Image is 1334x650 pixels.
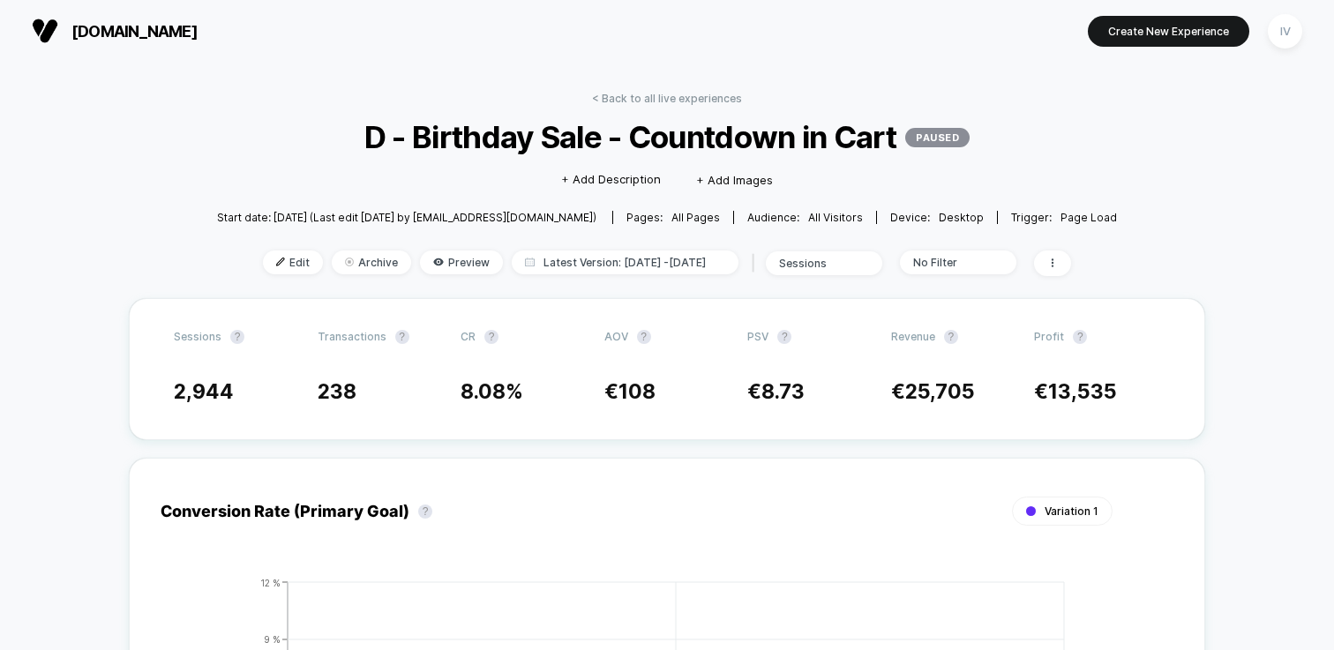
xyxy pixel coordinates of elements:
a: < Back to all live experiences [592,92,742,105]
button: Create New Experience [1088,16,1249,47]
img: calendar [525,258,535,266]
button: ? [1073,330,1087,344]
span: PSV [747,330,768,343]
button: ? [395,330,409,344]
span: + Add Images [696,173,773,187]
span: 25,705 [905,379,975,404]
span: € [747,379,805,404]
button: IV [1263,13,1308,49]
img: end [345,258,354,266]
img: Visually logo [32,18,58,44]
button: [DOMAIN_NAME] [26,17,203,45]
div: No Filter [913,256,984,269]
span: € [891,379,975,404]
img: edit [276,258,285,266]
div: Audience: [747,211,863,224]
button: ? [230,330,244,344]
span: Page Load [1060,211,1117,224]
button: ? [637,330,651,344]
span: Edit [263,250,323,274]
tspan: 9 % [264,633,281,644]
span: D - Birthday Sale - Countdown in Cart [262,118,1072,155]
tspan: 12 % [260,577,281,587]
span: Profit [1034,330,1064,343]
span: + Add Description [561,171,661,189]
span: Latest Version: [DATE] - [DATE] [512,250,738,274]
span: AOV [604,330,628,343]
div: sessions [779,257,850,270]
button: ? [777,330,791,344]
span: Archive [332,250,411,274]
span: 2,944 [174,379,234,404]
span: Start date: [DATE] (Last edit [DATE] by [EMAIL_ADDRESS][DOMAIN_NAME]) [217,211,596,224]
span: 13,535 [1048,379,1117,404]
span: CR [461,330,476,343]
button: ? [484,330,498,344]
span: € [1034,379,1117,404]
span: Sessions [174,330,221,343]
span: All Visitors [808,211,863,224]
button: ? [944,330,958,344]
p: PAUSED [905,128,970,147]
span: 238 [318,379,356,404]
div: Pages: [626,211,720,224]
span: 8.73 [761,379,805,404]
span: Variation 1 [1045,504,1098,518]
span: all pages [671,211,720,224]
span: Transactions [318,330,386,343]
span: Preview [420,250,503,274]
span: € [604,379,656,404]
span: Revenue [891,330,935,343]
div: IV [1268,14,1302,49]
span: desktop [939,211,984,224]
button: ? [418,504,432,519]
span: 108 [618,379,656,404]
span: 8.08 % [461,379,523,404]
div: Trigger: [1011,211,1117,224]
span: | [747,250,766,276]
span: [DOMAIN_NAME] [71,22,198,41]
span: Device: [876,211,997,224]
